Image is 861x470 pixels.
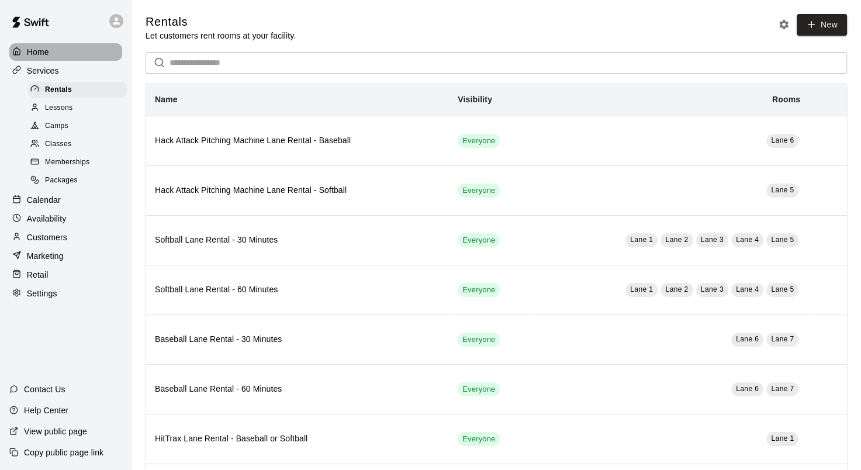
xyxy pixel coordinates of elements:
span: Lane 3 [701,285,724,293]
p: Customers [27,231,67,243]
div: This service is visible to all of your customers [458,283,500,297]
div: Rentals [28,82,127,98]
div: Memberships [28,154,127,171]
span: Lane 5 [771,186,794,194]
p: Retail [27,269,49,281]
div: Classes [28,136,127,153]
a: Classes [28,136,132,154]
h6: Softball Lane Rental - 30 Minutes [155,234,439,247]
a: Settings [9,285,122,302]
h6: HitTrax Lane Rental - Baseball or Softball [155,433,439,445]
b: Name [155,95,178,104]
a: Home [9,43,122,61]
span: Lane 1 [630,236,653,244]
span: Lessons [45,102,73,114]
span: Everyone [458,285,500,296]
a: Marketing [9,247,122,265]
p: Help Center [24,405,68,416]
h6: Hack Attack Pitching Machine Lane Rental - Softball [155,184,439,197]
span: Everyone [458,434,500,445]
span: Lane 1 [630,285,653,293]
div: Lessons [28,100,127,116]
div: This service is visible to all of your customers [458,333,500,347]
span: Lane 6 [771,136,794,144]
span: Everyone [458,185,500,196]
span: Lane 2 [665,285,688,293]
b: Rooms [772,95,800,104]
p: Services [27,65,59,77]
button: Rental settings [775,16,793,33]
a: Calendar [9,191,122,209]
a: New [797,14,847,36]
span: Lane 6 [736,335,759,343]
span: Lane 7 [771,335,794,343]
span: Rentals [45,84,72,96]
a: Camps [28,117,132,136]
span: Lane 6 [736,385,759,393]
b: Visibility [458,95,492,104]
div: This service is visible to all of your customers [458,134,500,148]
p: Home [27,46,49,58]
h6: Softball Lane Rental - 60 Minutes [155,284,439,296]
span: Lane 2 [665,236,688,244]
a: Memberships [28,154,132,172]
span: Everyone [458,334,500,345]
span: Lane 5 [771,236,794,244]
p: View public page [24,426,87,437]
h6: Baseball Lane Rental - 60 Minutes [155,383,439,396]
h5: Rentals [146,14,296,30]
a: Availability [9,210,122,227]
span: Everyone [458,235,500,246]
div: This service is visible to all of your customers [458,382,500,396]
span: Memberships [45,157,89,168]
p: Settings [27,288,57,299]
p: Calendar [27,194,61,206]
p: Availability [27,213,67,224]
h6: Baseball Lane Rental - 30 Minutes [155,333,439,346]
div: This service is visible to all of your customers [458,432,500,446]
span: Lane 7 [771,385,794,393]
span: Everyone [458,384,500,395]
a: Services [9,62,122,80]
span: Everyone [458,136,500,147]
a: Packages [28,172,132,190]
p: Contact Us [24,383,65,395]
div: This service is visible to all of your customers [458,233,500,247]
a: Customers [9,229,122,246]
span: Packages [45,175,78,186]
h6: Hack Attack Pitching Machine Lane Rental - Baseball [155,134,439,147]
a: Rentals [28,81,132,99]
a: Retail [9,266,122,284]
div: Camps [28,118,127,134]
div: This service is visible to all of your customers [458,184,500,198]
span: Lane 3 [701,236,724,244]
p: Let customers rent rooms at your facility. [146,30,296,42]
span: Camps [45,120,68,132]
p: Copy public page link [24,447,103,458]
span: Lane 5 [771,285,794,293]
span: Classes [45,139,71,150]
span: Lane 4 [736,285,759,293]
p: Marketing [27,250,64,262]
span: Lane 1 [771,434,794,443]
span: Lane 4 [736,236,759,244]
a: Lessons [28,99,132,117]
div: Packages [28,172,127,189]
